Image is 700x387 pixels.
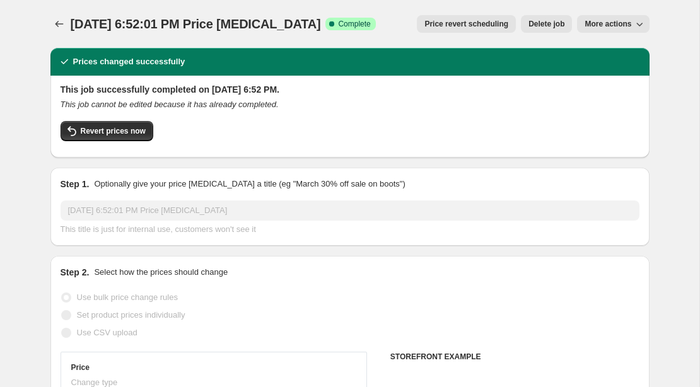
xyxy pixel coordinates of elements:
h6: STOREFRONT EXAMPLE [390,352,639,362]
span: Delete job [528,19,564,29]
span: This title is just for internal use, customers won't see it [61,224,256,234]
span: Complete [338,19,370,29]
span: Use bulk price change rules [77,292,178,302]
button: Price change jobs [50,15,68,33]
p: Optionally give your price [MEDICAL_DATA] a title (eg "March 30% off sale on boots") [94,178,405,190]
span: Price revert scheduling [424,19,508,29]
span: Use CSV upload [77,328,137,337]
h2: Prices changed successfully [73,55,185,68]
button: More actions [577,15,649,33]
span: Revert prices now [81,126,146,136]
span: [DATE] 6:52:01 PM Price [MEDICAL_DATA] [71,17,321,31]
h2: Step 1. [61,178,90,190]
span: More actions [585,19,631,29]
h3: Price [71,362,90,373]
i: This job cannot be edited because it has already completed. [61,100,279,109]
button: Price revert scheduling [417,15,516,33]
h2: Step 2. [61,266,90,279]
span: Change type [71,378,118,387]
p: Select how the prices should change [94,266,228,279]
span: Set product prices individually [77,310,185,320]
h2: This job successfully completed on [DATE] 6:52 PM. [61,83,639,96]
button: Revert prices now [61,121,153,141]
input: 30% off holiday sale [61,200,639,221]
button: Delete job [521,15,572,33]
